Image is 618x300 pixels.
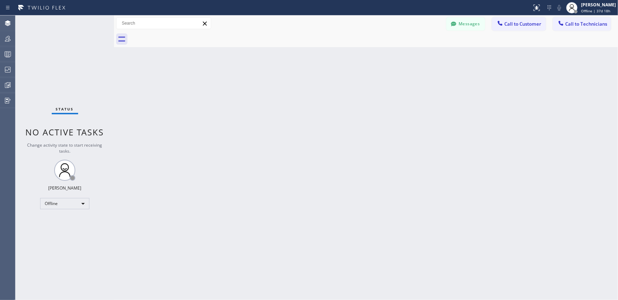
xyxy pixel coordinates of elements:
[554,3,564,13] button: Mute
[565,21,607,27] span: Call to Technicians
[116,18,211,29] input: Search
[446,17,485,31] button: Messages
[492,17,546,31] button: Call to Customer
[553,17,611,31] button: Call to Technicians
[581,8,610,13] span: Offline | 37d 18h
[581,2,616,8] div: [PERSON_NAME]
[27,142,102,154] span: Change activity state to start receiving tasks.
[504,21,541,27] span: Call to Customer
[26,126,104,138] span: No active tasks
[48,185,81,191] div: [PERSON_NAME]
[56,107,74,111] span: Status
[40,198,89,209] div: Offline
